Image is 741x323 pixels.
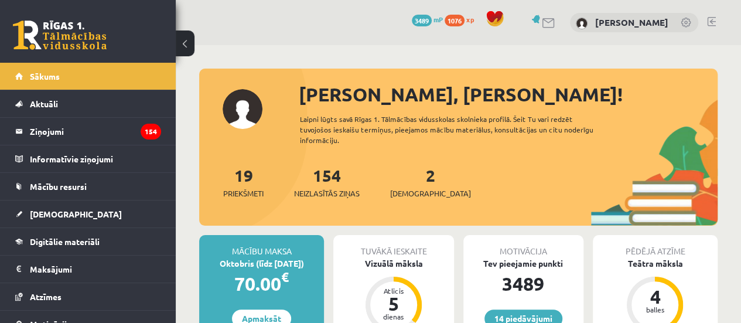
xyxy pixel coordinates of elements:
i: 154 [141,124,161,140]
img: Andrejs Kalmikovs [576,18,588,29]
div: Teātra māksla [593,257,718,270]
a: Mācību resursi [15,173,161,200]
a: Atzīmes [15,283,161,310]
a: Digitālie materiāli [15,228,161,255]
span: Mācību resursi [30,181,87,192]
span: [DEMOGRAPHIC_DATA] [390,188,471,199]
div: 4 [637,287,672,306]
div: 3489 [463,270,583,298]
a: 3489 mP [412,15,443,24]
legend: Informatīvie ziņojumi [30,145,161,172]
div: Motivācija [463,235,583,257]
span: € [281,268,289,285]
div: Pēdējā atzīme [593,235,718,257]
span: 1076 [445,15,465,26]
a: Rīgas 1. Tālmācības vidusskola [13,21,107,50]
div: Tev pieejamie punkti [463,257,583,270]
a: Maksājumi [15,256,161,283]
legend: Ziņojumi [30,118,161,145]
a: 2[DEMOGRAPHIC_DATA] [390,165,471,199]
div: Tuvākā ieskaite [333,235,453,257]
div: dienas [376,313,411,320]
a: 154Neizlasītās ziņas [294,165,360,199]
div: Oktobris (līdz [DATE]) [199,257,324,270]
div: Vizuālā māksla [333,257,453,270]
a: 19Priekšmeti [223,165,264,199]
a: 1076 xp [445,15,480,24]
div: 70.00 [199,270,324,298]
div: [PERSON_NAME], [PERSON_NAME]! [299,80,718,108]
div: 5 [376,294,411,313]
span: Priekšmeti [223,188,264,199]
div: Atlicis [376,287,411,294]
span: Neizlasītās ziņas [294,188,360,199]
span: xp [466,15,474,24]
span: Atzīmes [30,291,62,302]
span: Digitālie materiāli [30,236,100,247]
span: 3489 [412,15,432,26]
span: mP [433,15,443,24]
a: [PERSON_NAME] [595,16,668,28]
a: Ziņojumi154 [15,118,161,145]
span: Aktuāli [30,98,58,109]
span: [DEMOGRAPHIC_DATA] [30,209,122,219]
div: balles [637,306,672,313]
legend: Maksājumi [30,256,161,283]
span: Sākums [30,71,60,81]
div: Mācību maksa [199,235,324,257]
a: Informatīvie ziņojumi [15,145,161,172]
div: Laipni lūgts savā Rīgas 1. Tālmācības vidusskolas skolnieka profilā. Šeit Tu vari redzēt tuvojošo... [300,114,611,145]
a: Sākums [15,63,161,90]
a: [DEMOGRAPHIC_DATA] [15,200,161,227]
a: Aktuāli [15,90,161,117]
